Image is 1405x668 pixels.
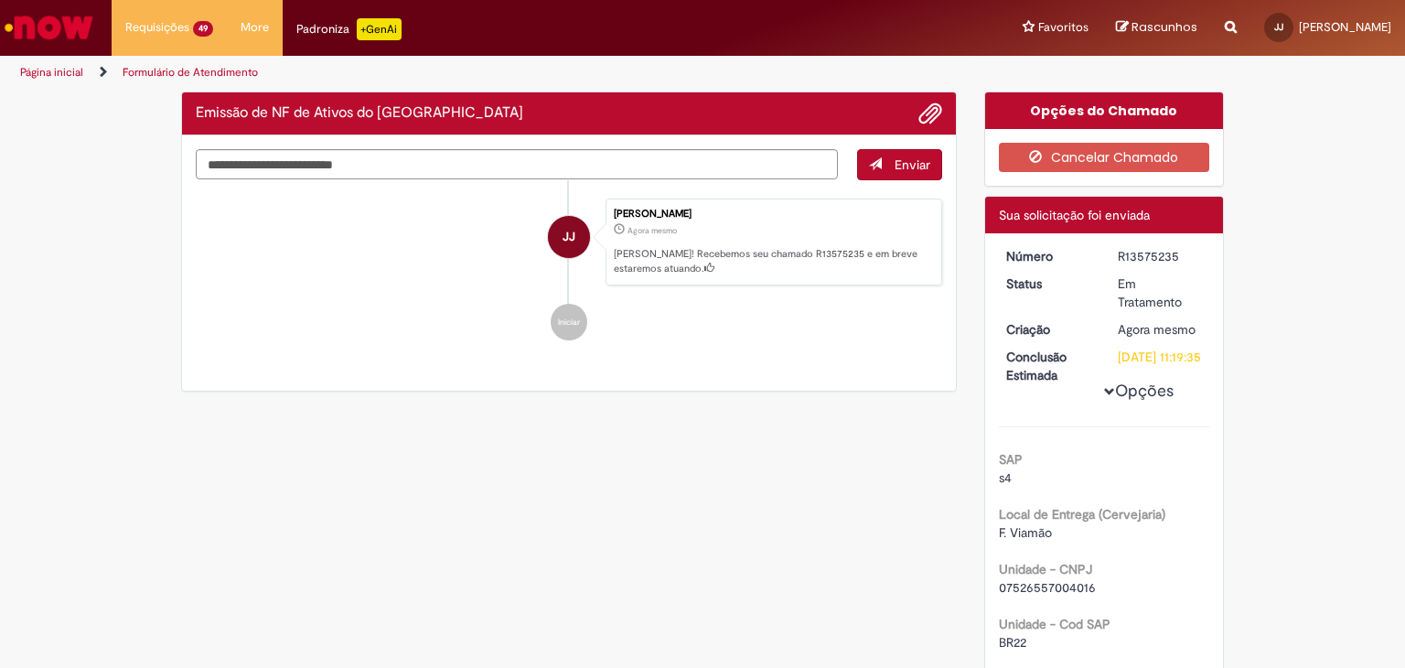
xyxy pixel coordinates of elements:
span: 49 [193,21,213,37]
a: Formulário de Atendimento [123,65,258,80]
span: F. Viamão [999,524,1052,541]
textarea: Digite sua mensagem aqui... [196,149,838,180]
div: Julia Juchem [548,216,590,258]
ul: Trilhas de página [14,56,923,90]
h2: Emissão de NF de Ativos do ASVD Histórico de tíquete [196,105,523,122]
b: SAP [999,451,1023,468]
dt: Criação [992,320,1105,339]
div: Opções do Chamado [985,92,1224,129]
div: [DATE] 11:19:35 [1118,348,1203,366]
span: JJ [1274,21,1283,33]
div: R13575235 [1118,247,1203,265]
button: Cancelar Chamado [999,143,1210,172]
span: Agora mesmo [1118,321,1196,338]
span: s4 [999,469,1012,486]
span: Requisições [125,18,189,37]
a: Página inicial [20,65,83,80]
span: Favoritos [1038,18,1089,37]
p: +GenAi [357,18,402,40]
a: Rascunhos [1116,19,1197,37]
p: [PERSON_NAME]! Recebemos seu chamado R13575235 e em breve estaremos atuando. [614,247,932,275]
span: BR22 [999,634,1026,651]
dt: Status [992,275,1105,293]
button: Enviar [857,149,942,180]
div: Em Tratamento [1118,275,1203,311]
time: 29/09/2025 09:19:33 [627,225,677,236]
span: More [241,18,269,37]
span: Rascunhos [1132,18,1197,36]
span: Agora mesmo [627,225,677,236]
b: Local de Entrega (Cervejaria) [999,506,1165,523]
dt: Conclusão Estimada [992,348,1105,384]
div: 29/09/2025 09:19:33 [1118,320,1203,339]
div: [PERSON_NAME] [614,209,932,220]
time: 29/09/2025 09:19:33 [1118,321,1196,338]
span: [PERSON_NAME] [1299,19,1391,35]
button: Adicionar anexos [918,102,942,125]
span: Sua solicitação foi enviada [999,207,1150,223]
span: Enviar [895,156,930,173]
div: Padroniza [296,18,402,40]
img: ServiceNow [2,9,96,46]
b: Unidade - CNPJ [999,561,1092,577]
ul: Histórico de tíquete [196,180,942,360]
dt: Número [992,247,1105,265]
span: 07526557004016 [999,579,1096,596]
b: Unidade - Cod SAP [999,616,1110,632]
span: JJ [563,215,575,259]
li: Julia Juchem [196,199,942,286]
